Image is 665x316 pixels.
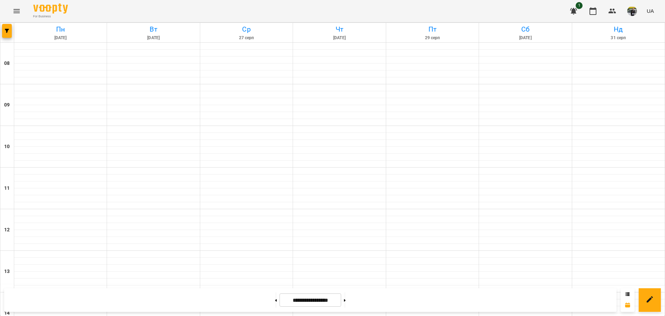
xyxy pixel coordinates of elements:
[576,2,583,9] span: 1
[627,6,637,16] img: a92d573242819302f0c564e2a9a4b79e.jpg
[4,60,10,67] h6: 08
[201,35,292,41] h6: 27 серп
[15,35,106,41] h6: [DATE]
[33,14,68,19] span: For Business
[480,24,570,35] h6: Сб
[4,268,10,275] h6: 13
[294,24,384,35] h6: Чт
[387,24,478,35] h6: Пт
[4,185,10,192] h6: 11
[4,226,10,234] h6: 12
[8,3,25,19] button: Menu
[387,35,478,41] h6: 29 серп
[294,35,384,41] h6: [DATE]
[647,7,654,15] span: UA
[644,5,657,17] button: UA
[33,3,68,14] img: Voopty Logo
[108,24,198,35] h6: Вт
[108,35,198,41] h6: [DATE]
[480,35,570,41] h6: [DATE]
[201,24,292,35] h6: Ср
[4,143,10,151] h6: 10
[573,35,664,41] h6: 31 серп
[573,24,664,35] h6: Нд
[4,101,10,109] h6: 09
[15,24,106,35] h6: Пн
